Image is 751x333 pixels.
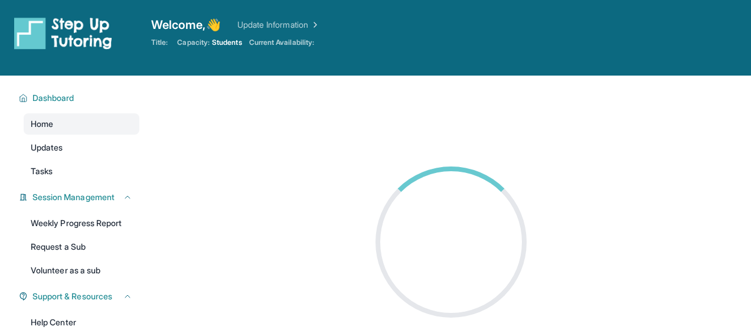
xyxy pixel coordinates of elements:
[28,290,132,302] button: Support & Resources
[308,19,320,31] img: Chevron Right
[237,19,320,31] a: Update Information
[24,113,139,135] a: Home
[24,260,139,281] a: Volunteer as a sub
[24,236,139,257] a: Request a Sub
[32,290,112,302] span: Support & Resources
[249,38,314,47] span: Current Availability:
[14,17,112,50] img: logo
[32,92,74,104] span: Dashboard
[24,161,139,182] a: Tasks
[151,17,221,33] span: Welcome, 👋
[31,142,63,154] span: Updates
[24,137,139,158] a: Updates
[177,38,210,47] span: Capacity:
[212,38,242,47] span: Students
[31,165,53,177] span: Tasks
[24,312,139,333] a: Help Center
[31,118,53,130] span: Home
[24,213,139,234] a: Weekly Progress Report
[28,92,132,104] button: Dashboard
[151,38,168,47] span: Title:
[32,191,115,203] span: Session Management
[28,191,132,203] button: Session Management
